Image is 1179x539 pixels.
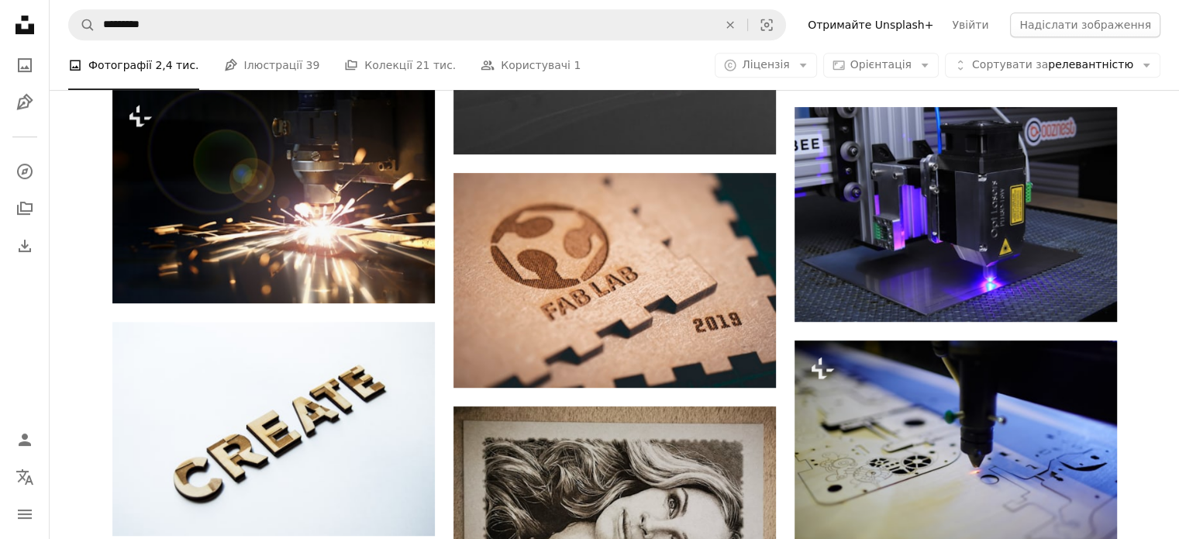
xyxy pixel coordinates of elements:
a: Головна — Unsplash [9,9,40,43]
font: Сортувати за [972,58,1048,71]
form: Знайти візуальні матеріали на всьому сайті [68,9,786,40]
a: креативний декор [112,422,435,436]
img: Іскри вилітають з головки верстата для лазерної обробки металу на фоні металургійного заводу. Вир... [112,88,435,303]
img: креативний декор [112,322,435,536]
font: Колекції [364,59,412,71]
a: Крупним планом лазерне різання складних форм з дерев'яної деталі у заводській майстерні [795,441,1117,454]
button: Мова [9,461,40,492]
font: Ілюстрації [244,59,303,71]
a: Увійти / Зареєструватися [9,424,40,455]
a: Фотографії [9,50,40,81]
button: Надіслати зображення [1010,12,1160,37]
font: Ліцензія [742,58,789,71]
a: Колекції 21 тис. [344,40,456,90]
button: Сортувати зарелевантністю [945,53,1160,78]
button: Орієнтація [823,53,939,78]
button: Візуальний пошук [748,10,785,40]
img: білий та чорний принтер на білому столі [795,107,1117,322]
button: Ліцензія [715,53,816,78]
font: 21 тис. [416,59,457,71]
a: Іскри вилітають з головки верстата для лазерної обробки металу на фоні металургійного заводу. Вир... [112,188,435,202]
a: малюнок жінки з довгим волоссям [453,520,776,534]
a: Увійти [943,12,998,37]
button: Очистити [713,10,747,40]
a: Колекції [9,193,40,224]
font: Користувачі [501,59,571,71]
a: Користувачі 1 [481,40,581,90]
a: Пазл Fab Lab [453,273,776,287]
button: Меню [9,499,40,530]
button: Пошук на Unsplash [69,10,95,40]
img: Пазл Fab Lab [453,173,776,388]
font: Надіслати зображення [1019,19,1151,31]
font: релевантністю [1048,58,1133,71]
a: Ілюстрації [9,87,40,118]
font: 39 [305,59,319,71]
font: 1 [574,59,581,71]
a: Історія завантажень [9,230,40,261]
font: Орієнтація [850,58,912,71]
a: білий та чорний принтер на білому столі [795,207,1117,221]
a: Отримайте Unsplash+ [798,12,943,37]
font: Увійти [952,19,988,31]
font: Отримайте Unsplash+ [808,19,933,31]
a: Дослідити [9,156,40,187]
a: Ілюстрації 39 [224,40,320,90]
